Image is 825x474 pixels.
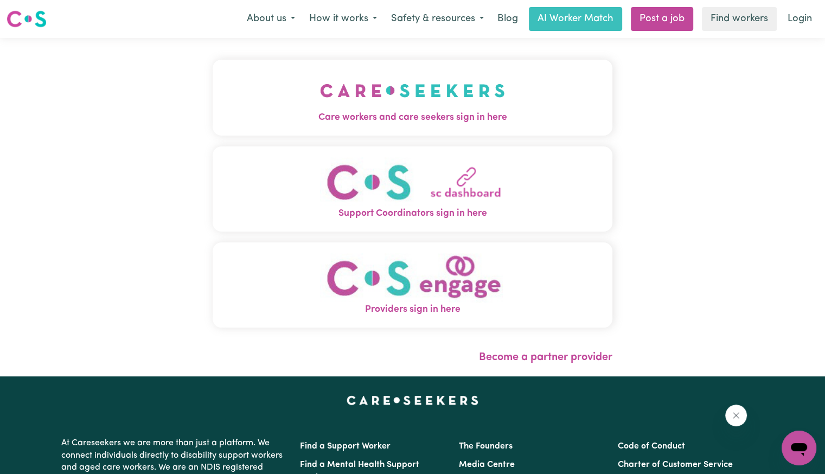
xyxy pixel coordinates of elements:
a: Careseekers logo [7,7,47,31]
iframe: Button to launch messaging window [782,431,816,465]
button: Support Coordinators sign in here [213,146,612,232]
a: Login [781,7,818,31]
a: Media Centre [459,460,515,469]
a: Find a Support Worker [300,442,391,451]
a: Careseekers home page [347,396,478,405]
button: About us [240,8,302,30]
a: Become a partner provider [479,352,612,363]
span: Support Coordinators sign in here [213,207,612,221]
a: Charter of Customer Service [618,460,733,469]
a: Find workers [702,7,777,31]
a: Code of Conduct [618,442,685,451]
a: Post a job [631,7,693,31]
button: Care workers and care seekers sign in here [213,60,612,136]
img: Careseekers logo [7,9,47,29]
iframe: Close message [725,405,747,426]
span: Providers sign in here [213,303,612,317]
span: Care workers and care seekers sign in here [213,111,612,125]
button: Safety & resources [384,8,491,30]
button: Providers sign in here [213,242,612,328]
a: Blog [491,7,525,31]
a: The Founders [459,442,513,451]
span: Need any help? [7,8,66,16]
a: AI Worker Match [529,7,622,31]
button: How it works [302,8,384,30]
